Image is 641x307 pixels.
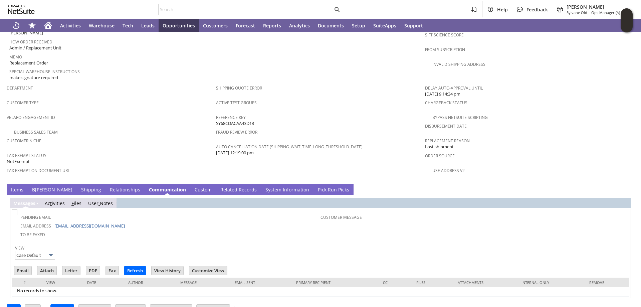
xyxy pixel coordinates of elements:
a: Special Warehouse Instructions [9,69,80,74]
span: [PERSON_NAME] [9,30,43,36]
a: View [15,245,24,251]
div: Internal Only [521,280,579,285]
a: Custom [193,186,213,194]
input: Case Default [15,251,55,260]
a: Memo [9,54,22,60]
span: Replacement Order [9,60,48,66]
a: Forecast [232,19,259,32]
span: Forecast [236,22,255,29]
svg: Recent Records [12,21,20,29]
a: Chargeback Status [425,100,467,106]
div: Primary Recipient [296,280,373,285]
span: [DATE] 12:19:00 pm [216,150,254,156]
div: Author [128,280,170,285]
a: Sift Science Score [425,32,464,38]
input: Fax [106,266,119,275]
a: Warehouse [85,19,119,32]
a: Customer Niche [7,138,41,144]
a: To Be Faxed [20,232,45,238]
div: Email Sent [235,280,286,285]
span: e [223,186,226,193]
span: u [198,186,201,193]
a: Unrolled view on [622,185,630,193]
img: More Options [47,251,55,259]
a: Customers [199,19,232,32]
input: Letter [62,266,80,275]
span: S [81,186,84,193]
span: Oracle Guided Learning Widget. To move around, please hold and drag [621,21,633,33]
a: SuiteApps [369,19,400,32]
span: [DATE] 9:14:34 pm [425,91,460,97]
span: Warehouse [89,22,115,29]
a: How Order Received [9,39,52,45]
a: Bypass NetSuite Scripting [432,115,488,120]
a: Activities [56,19,85,32]
a: Disbursement Date [425,123,467,129]
a: Order Source [425,153,455,159]
a: Shipping [79,186,103,194]
svg: Home [44,21,52,29]
input: Search [159,5,333,13]
span: g [28,200,30,206]
span: y [268,186,270,193]
td: No records to show. [12,287,629,296]
div: # [17,280,36,285]
svg: Shortcuts [28,21,36,29]
span: Admin / Replacement Unit [9,45,61,51]
a: Department [7,85,33,91]
span: Opportunities [163,22,195,29]
span: I [11,186,12,193]
a: Use Address V2 [432,168,465,173]
img: Unchecked [12,209,17,215]
span: Tech [123,22,133,29]
a: Customer Type [7,100,39,106]
a: System Information [264,186,311,194]
div: Message [180,280,225,285]
a: Active Test Groups [216,100,257,106]
a: Support [400,19,427,32]
a: Tech [119,19,137,32]
a: Reference Key [216,115,246,120]
span: NotExempt [7,158,30,165]
div: Remove [589,280,624,285]
input: Attach [37,266,56,275]
a: Items [9,186,25,194]
span: P [318,186,320,193]
a: Auto Cancellation Date (shipping_wait_time_long_threshold_date) [216,144,363,150]
a: Tax Exempt Status [7,153,46,158]
a: Delay Auto-Approval Until [425,85,483,91]
span: Documents [318,22,344,29]
a: Opportunities [159,19,199,32]
a: Reports [259,19,285,32]
a: Customer Message [320,214,362,220]
a: Invalid Shipping Address [432,61,485,67]
span: SY68CDACAA43D13 [216,120,254,127]
div: View [46,280,77,285]
span: Sylvane Old [567,10,587,15]
span: R [110,186,113,193]
span: make signature required [9,74,58,81]
a: Related Records [219,186,258,194]
span: F [71,200,74,206]
a: Pick Run Picks [316,186,351,194]
span: Setup [352,22,365,29]
span: Customers [203,22,228,29]
span: - [589,10,590,15]
iframe: Click here to launch Oracle Guided Learning Help Panel [621,8,633,32]
a: Recent Records [8,19,24,32]
a: Leads [137,19,159,32]
div: Date [87,280,119,285]
span: Lost shipment [425,144,454,150]
a: Email Address [20,223,51,229]
a: Shipping Quote Error [216,85,262,91]
a: Tax Exemption Document URL [7,168,70,173]
span: [PERSON_NAME] [567,4,629,10]
div: Shortcuts [24,19,40,32]
a: From Subscription [425,47,465,52]
div: Cc [383,280,406,285]
a: Home [40,19,56,32]
a: Fraud Review Error [216,129,257,135]
span: Feedback [526,6,548,13]
span: Activities [60,22,81,29]
a: UserNotes [88,200,113,206]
